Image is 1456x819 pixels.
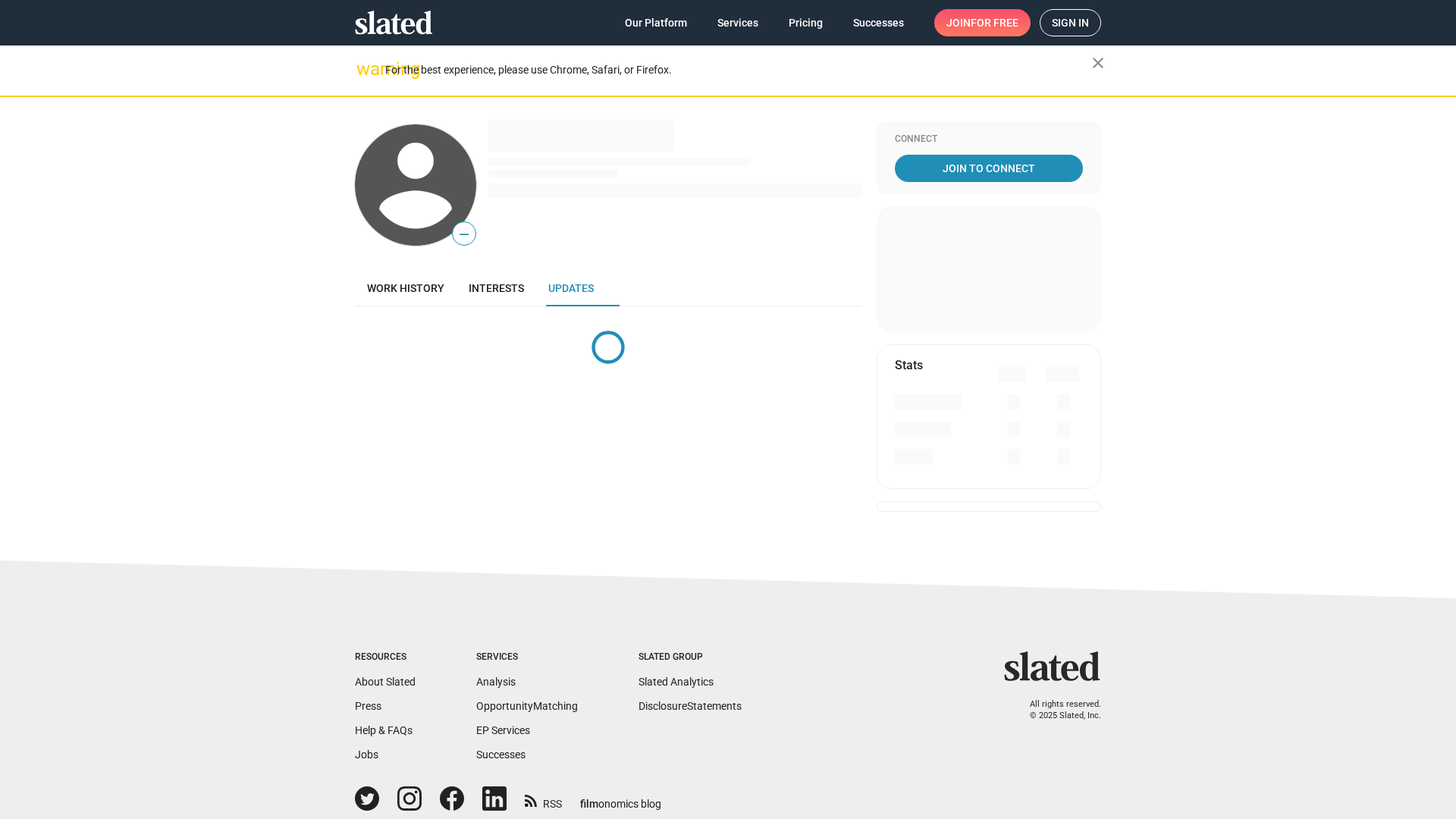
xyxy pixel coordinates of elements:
span: Join To Connect [898,155,1080,182]
a: RSS [525,788,562,811]
a: Analysis [476,676,516,688]
a: Updates [536,270,606,306]
a: Pricing [777,9,835,36]
span: for free [971,9,1018,36]
span: Services [717,9,758,36]
a: filmonomics blog [580,785,661,811]
span: film [580,798,598,810]
a: Help & FAQs [355,724,413,736]
a: Services [705,9,770,36]
a: Jobs [355,748,378,761]
span: Join [946,9,1018,36]
a: Successes [841,9,916,36]
div: Services [476,651,578,664]
a: Joinfor free [934,9,1031,36]
div: Resources [355,651,416,664]
a: Join To Connect [895,155,1083,182]
a: DisclosureStatements [639,700,742,712]
a: Work history [355,270,457,306]
span: Sign in [1052,10,1089,36]
a: OpportunityMatching [476,700,578,712]
span: Our Platform [625,9,687,36]
span: Interests [469,282,524,294]
span: Updates [548,282,594,294]
p: All rights reserved. © 2025 Slated, Inc. [1014,699,1101,721]
a: Our Platform [613,9,699,36]
span: — [453,224,475,244]
mat-icon: close [1089,54,1107,72]
a: About Slated [355,676,416,688]
div: For the best experience, please use Chrome, Safari, or Firefox. [385,60,1092,80]
span: Pricing [789,9,823,36]
a: Slated Analytics [639,676,714,688]
div: Connect [895,133,1083,146]
a: Successes [476,748,526,761]
a: EP Services [476,724,530,736]
mat-icon: warning [356,60,375,78]
a: Interests [457,270,536,306]
span: Successes [853,9,904,36]
mat-card-title: Stats [895,357,923,373]
a: Sign in [1040,9,1101,36]
span: Work history [367,282,444,294]
a: Press [355,700,381,712]
div: Slated Group [639,651,742,664]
